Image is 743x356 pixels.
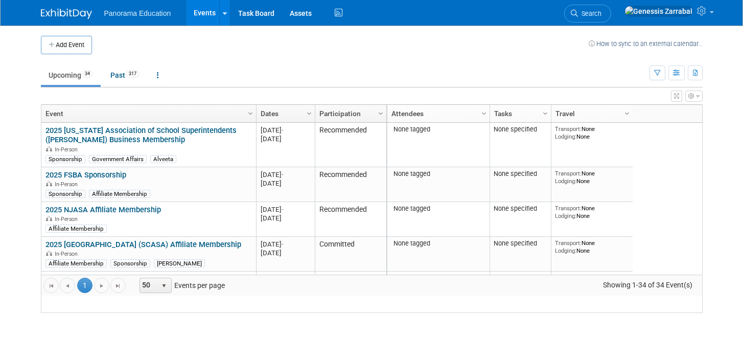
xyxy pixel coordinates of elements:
[315,202,386,237] td: Recommended
[45,170,126,180] a: 2025 FSBA Sponsorship
[589,40,703,48] a: How to sync to an external calendar...
[45,190,85,198] div: Sponsorship
[391,239,485,248] div: None tagged
[46,216,52,221] img: In-Person Event
[103,65,147,85] a: Past317
[391,170,485,178] div: None tagged
[377,109,385,118] span: Column Settings
[375,105,386,120] a: Column Settings
[261,205,310,214] div: [DATE]
[60,278,75,293] a: Go to the previous page
[261,170,310,179] div: [DATE]
[45,240,241,249] a: 2025 [GEOGRAPHIC_DATA] (SCASA) Affiliate Membership
[593,278,702,292] span: Showing 1-34 of 34 Event(s)
[391,125,485,133] div: None tagged
[494,125,547,133] div: None specified
[261,249,310,257] div: [DATE]
[315,237,386,272] td: Committed
[555,247,576,254] span: Lodging:
[89,155,147,163] div: Government Affairs
[555,105,626,122] a: Travel
[555,205,582,212] span: Transport:
[564,5,611,23] a: Search
[315,272,386,297] td: Committed
[110,278,126,293] a: Go to the last page
[319,105,380,122] a: Participation
[555,239,582,247] span: Transport:
[41,65,101,85] a: Upcoming34
[282,126,284,134] span: -
[94,278,109,293] a: Go to the next page
[261,105,308,122] a: Dates
[45,105,249,122] a: Event
[43,278,59,293] a: Go to the first page
[140,278,157,293] span: 50
[126,278,235,293] span: Events per page
[282,240,284,248] span: -
[261,214,310,222] div: [DATE]
[555,125,582,132] span: Transport:
[55,146,81,153] span: In-Person
[45,126,237,145] a: 2025 [US_STATE] Association of School Superintendents ([PERSON_NAME]) Business Membership
[541,109,549,118] span: Column Settings
[45,259,107,268] div: Affiliate Membership
[391,205,485,213] div: None tagged
[494,170,547,178] div: None specified
[245,105,256,120] a: Column Settings
[555,170,629,185] div: None None
[494,239,547,248] div: None specified
[623,109,631,118] span: Column Settings
[555,239,629,254] div: None None
[150,155,176,163] div: Alveeta
[82,70,93,78] span: 34
[555,170,582,177] span: Transport:
[89,190,150,198] div: Affiliate Membership
[282,171,284,179] span: -
[154,259,205,268] div: [PERSON_NAME]
[77,278,92,293] span: 1
[555,133,576,140] span: Lodging:
[494,105,544,122] a: Tasks
[555,125,629,140] div: None None
[110,259,150,268] div: Sponsorship
[55,216,81,222] span: In-Person
[555,212,576,219] span: Lodging:
[261,179,310,188] div: [DATE]
[555,205,629,219] div: None None
[540,105,551,120] a: Column Settings
[578,10,601,17] span: Search
[160,282,168,290] span: select
[55,181,81,188] span: In-Person
[45,225,107,233] div: Affiliate Membership
[114,282,122,290] span: Go to the last page
[45,205,161,214] a: 2025 NJASA Affiliate Membership
[304,105,315,120] a: Column Settings
[624,6,693,17] img: Genessis Zarrabal
[494,205,547,213] div: None specified
[315,123,386,167] td: Recommended
[46,181,52,186] img: In-Person Event
[391,105,483,122] a: Attendees
[261,240,310,249] div: [DATE]
[98,282,106,290] span: Go to the next page
[126,70,140,78] span: 317
[621,105,633,120] a: Column Settings
[305,109,313,118] span: Column Settings
[41,36,92,54] button: Add Event
[45,155,85,163] div: Sponsorship
[41,9,92,19] img: ExhibitDay
[47,282,55,290] span: Go to the first page
[282,206,284,213] span: -
[46,251,52,256] img: In-Person Event
[55,251,81,257] span: In-Person
[46,146,52,151] img: In-Person Event
[261,126,310,135] div: [DATE]
[246,109,254,118] span: Column Settings
[261,135,310,143] div: [DATE]
[63,282,72,290] span: Go to the previous page
[315,167,386,202] td: Recommended
[480,109,488,118] span: Column Settings
[104,9,171,17] span: Panorama Education
[478,105,490,120] a: Column Settings
[555,177,576,185] span: Lodging:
